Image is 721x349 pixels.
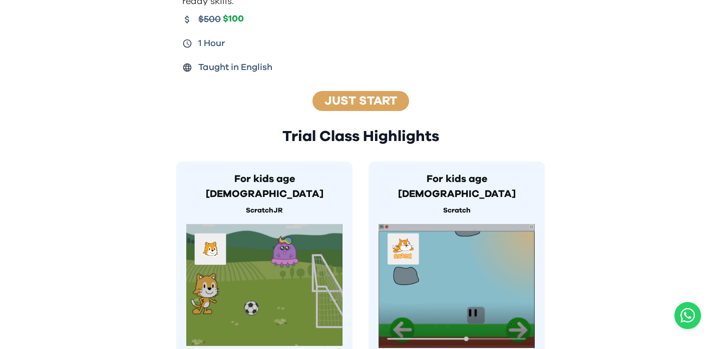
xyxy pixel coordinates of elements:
img: Kids learning to code [186,224,342,346]
span: $500 [198,12,221,26]
span: 1 Hour [198,36,225,50]
span: Taught in English [198,60,272,74]
button: Open WhatsApp chat [674,302,701,329]
p: ScratchJR [186,205,342,216]
p: Scratch [379,205,535,216]
img: Kids learning to code [379,224,535,348]
h3: For kids age [DEMOGRAPHIC_DATA] [379,171,535,201]
button: Just Start [309,90,412,111]
a: Just Start [324,95,397,107]
h3: For kids age [DEMOGRAPHIC_DATA] [186,171,342,201]
h2: Trial Class Highlights [176,127,545,145]
a: Chat with us on WhatsApp [674,302,701,329]
span: $100 [223,13,244,25]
